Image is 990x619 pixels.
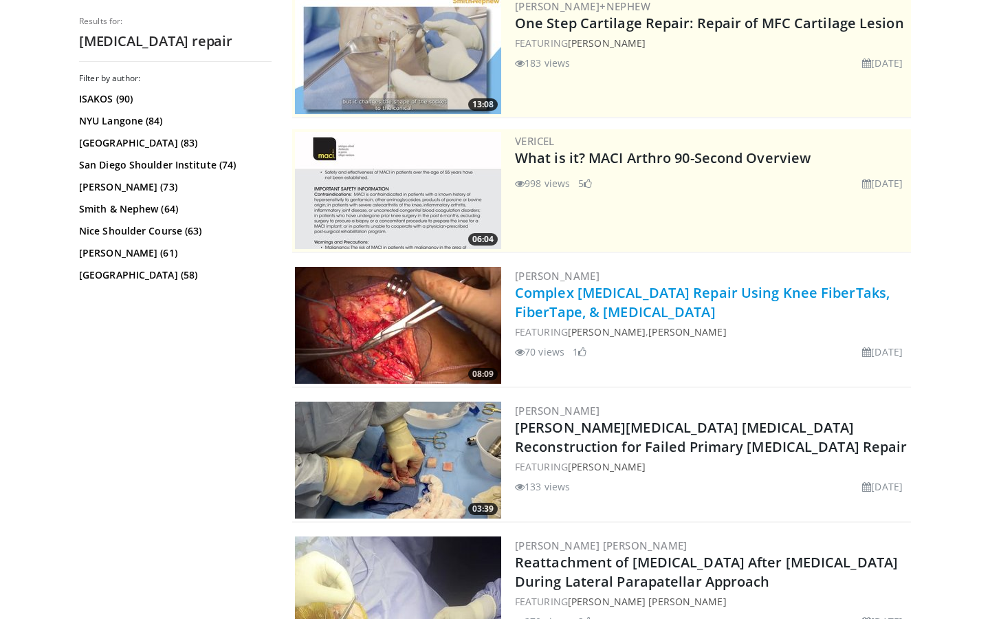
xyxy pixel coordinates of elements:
p: Results for: [79,16,272,27]
div: FEATURING [515,594,908,609]
a: Complex [MEDICAL_DATA] Repair Using Knee FiberTaks, FiberTape, & [MEDICAL_DATA] [515,283,890,321]
li: [DATE] [862,479,903,494]
a: One Step Cartilage Repair: Repair of MFC Cartilage Lesion [515,14,904,32]
a: Smith & Nephew (64) [79,202,268,216]
a: 06:04 [295,132,501,249]
a: Nice Shoulder Course (63) [79,224,268,238]
a: San Diego Shoulder Institute (74) [79,158,268,172]
span: 06:04 [468,233,498,246]
a: What is it? MACI Arthro 90-Second Overview [515,149,811,167]
li: [DATE] [862,176,903,191]
a: ISAKOS (90) [79,92,268,106]
a: [PERSON_NAME] [568,460,646,473]
a: [GEOGRAPHIC_DATA] (58) [79,268,268,282]
span: 08:09 [468,368,498,380]
a: Reattachment of [MEDICAL_DATA] After [MEDICAL_DATA] During Lateral Parapatellar Approach [515,553,898,591]
li: 133 views [515,479,570,494]
li: [DATE] [862,345,903,359]
a: [GEOGRAPHIC_DATA] (83) [79,136,268,150]
img: 33de5d74-51c9-46a1-9576-5643e8ed9125.300x170_q85_crop-smart_upscale.jpg [295,402,501,519]
li: 1 [573,345,586,359]
h2: [MEDICAL_DATA] repair [79,32,272,50]
a: [PERSON_NAME] [568,325,646,338]
a: 03:39 [295,402,501,519]
h3: Filter by author: [79,73,272,84]
a: Vericel [515,134,555,148]
a: [PERSON_NAME] (73) [79,180,268,194]
a: NYU Langone (84) [79,114,268,128]
a: [PERSON_NAME] [568,36,646,50]
div: FEATURING [515,459,908,474]
li: 998 views [515,176,570,191]
li: 183 views [515,56,570,70]
li: 5 [578,176,592,191]
a: [PERSON_NAME] (61) [79,246,268,260]
li: 70 views [515,345,564,359]
a: [PERSON_NAME] [PERSON_NAME] [568,595,727,608]
img: aa6cc8ed-3dbf-4b6a-8d82-4a06f68b6688.300x170_q85_crop-smart_upscale.jpg [295,132,501,249]
li: [DATE] [862,56,903,70]
a: [PERSON_NAME] [515,269,599,283]
img: e1c2b6ee-86c7-40a2-8238-438aca70f309.300x170_q85_crop-smart_upscale.jpg [295,267,501,384]
a: [PERSON_NAME] [648,325,726,338]
span: 03:39 [468,503,498,515]
a: [PERSON_NAME] [515,404,599,417]
a: [PERSON_NAME][MEDICAL_DATA] [MEDICAL_DATA] Reconstruction for Failed Primary [MEDICAL_DATA] Repair [515,418,907,456]
a: 08:09 [295,267,501,384]
div: FEATURING , [515,325,908,339]
span: 13:08 [468,98,498,111]
a: [PERSON_NAME] [PERSON_NAME] [515,539,687,552]
div: FEATURING [515,36,908,50]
